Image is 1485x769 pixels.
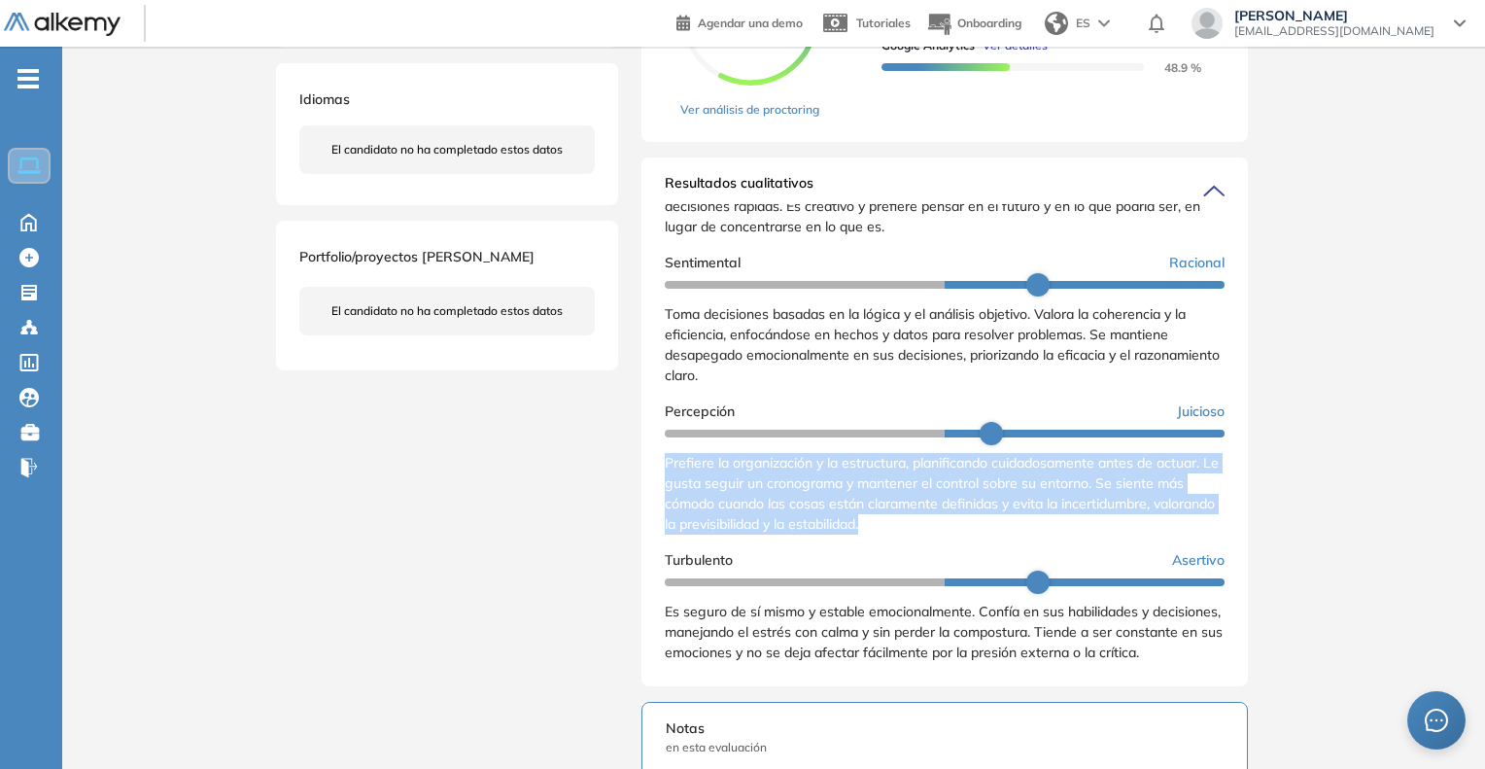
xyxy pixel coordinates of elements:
span: Resultados cualitativos [665,173,813,204]
span: Percepción [665,402,735,422]
span: Tutoriales [856,16,911,30]
span: Prefiere la organización y la estructura, planificando cuidadosamente antes de actuar. Le gusta s... [665,454,1219,533]
span: El candidato no ha completado estos datos [331,141,563,158]
img: Logo [4,13,121,37]
span: Racional [1169,253,1225,273]
span: Onboarding [957,16,1021,30]
span: [EMAIL_ADDRESS][DOMAIN_NAME] [1234,23,1434,39]
span: Sentimental [665,253,741,273]
span: [PERSON_NAME] [1234,8,1434,23]
img: world [1045,12,1068,35]
span: Asertivo [1172,550,1225,571]
span: Es seguro de sí mismo y estable emocionalmente. Confía en sus habilidades y decisiones, manejando... [665,603,1223,661]
span: El candidato no ha completado estos datos [331,302,563,320]
span: 48.9 % [1141,60,1201,75]
span: message [1424,708,1449,733]
span: Notas [666,718,1224,739]
a: Agendar una demo [676,10,803,33]
span: Agendar una demo [698,16,803,30]
span: Juicioso [1177,402,1225,422]
a: Ver análisis de proctoring [680,101,819,119]
img: arrow [1098,19,1110,27]
span: Turbulento [665,550,733,571]
span: Idiomas [299,90,350,108]
i: - [17,77,39,81]
span: Toma decisiones basadas en la lógica y el análisis objetivo. Valora la coherencia y la eficiencia... [665,305,1220,384]
span: ES [1076,15,1090,32]
button: Onboarding [926,3,1021,45]
span: Portfolio/proyectos [PERSON_NAME] [299,248,535,265]
span: en esta evaluación [666,739,1224,756]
